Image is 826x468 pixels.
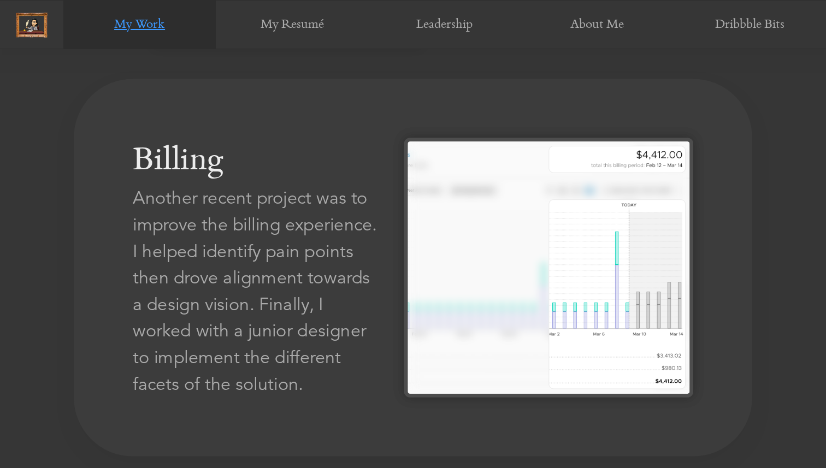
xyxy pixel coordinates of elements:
[674,1,826,50] a: Dribbble Bits
[63,1,216,50] a: My Work
[368,1,521,50] a: Leadership
[133,138,381,185] div: Billing
[521,1,674,50] a: About Me
[16,13,48,38] img: picture-frame.png
[133,185,381,398] div: Another recent project was to improve the billing experience. I helped identify pain points then ...
[74,79,752,456] a: Billing Billing Billing Another recent project was to improve the billing experience. I helped id...
[404,138,693,397] img: Billing
[216,1,368,50] a: My Resumé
